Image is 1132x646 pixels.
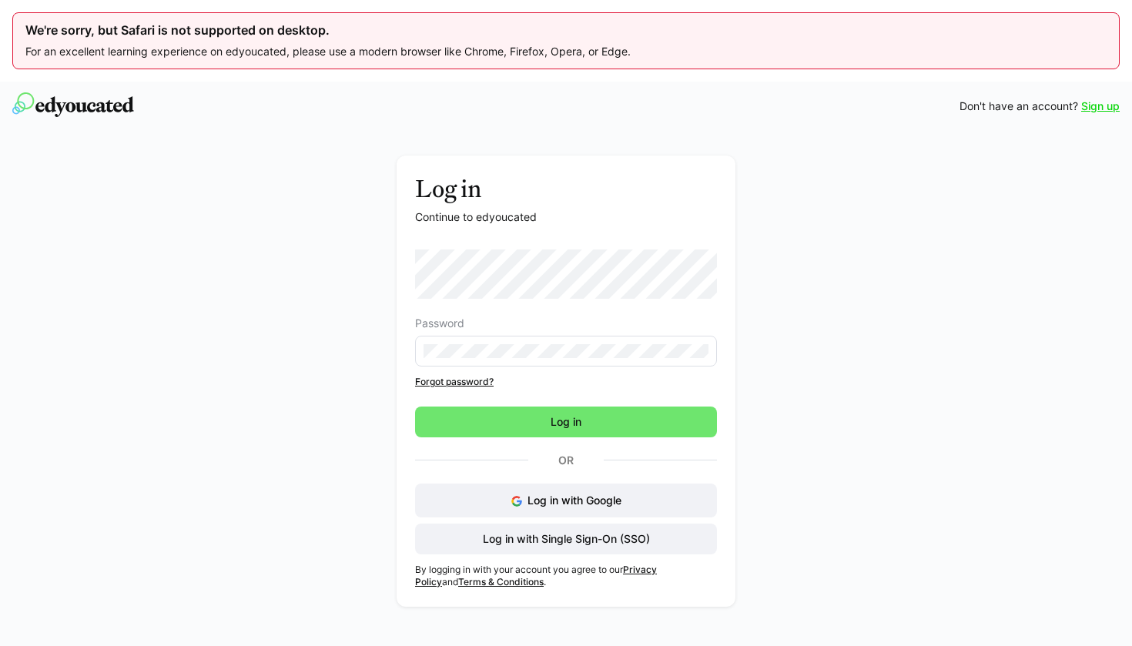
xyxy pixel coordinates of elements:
[1081,99,1120,114] a: Sign up
[25,44,1107,59] p: For an excellent learning experience on edyoucated, please use a modern browser like Chrome, Fire...
[415,564,717,588] p: By logging in with your account you agree to our and .
[415,376,717,388] a: Forgot password?
[415,484,717,517] button: Log in with Google
[528,450,604,471] p: Or
[415,564,657,587] a: Privacy Policy
[960,99,1078,114] span: Don't have an account?
[548,414,584,430] span: Log in
[481,531,652,547] span: Log in with Single Sign-On (SSO)
[415,317,464,330] span: Password
[415,407,717,437] button: Log in
[458,576,544,587] a: Terms & Conditions
[12,92,134,117] img: edyoucated
[25,22,1107,38] div: We're sorry, but Safari is not supported on desktop.
[415,524,717,554] button: Log in with Single Sign-On (SSO)
[415,209,717,225] p: Continue to edyoucated
[527,494,621,507] span: Log in with Google
[415,174,717,203] h3: Log in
